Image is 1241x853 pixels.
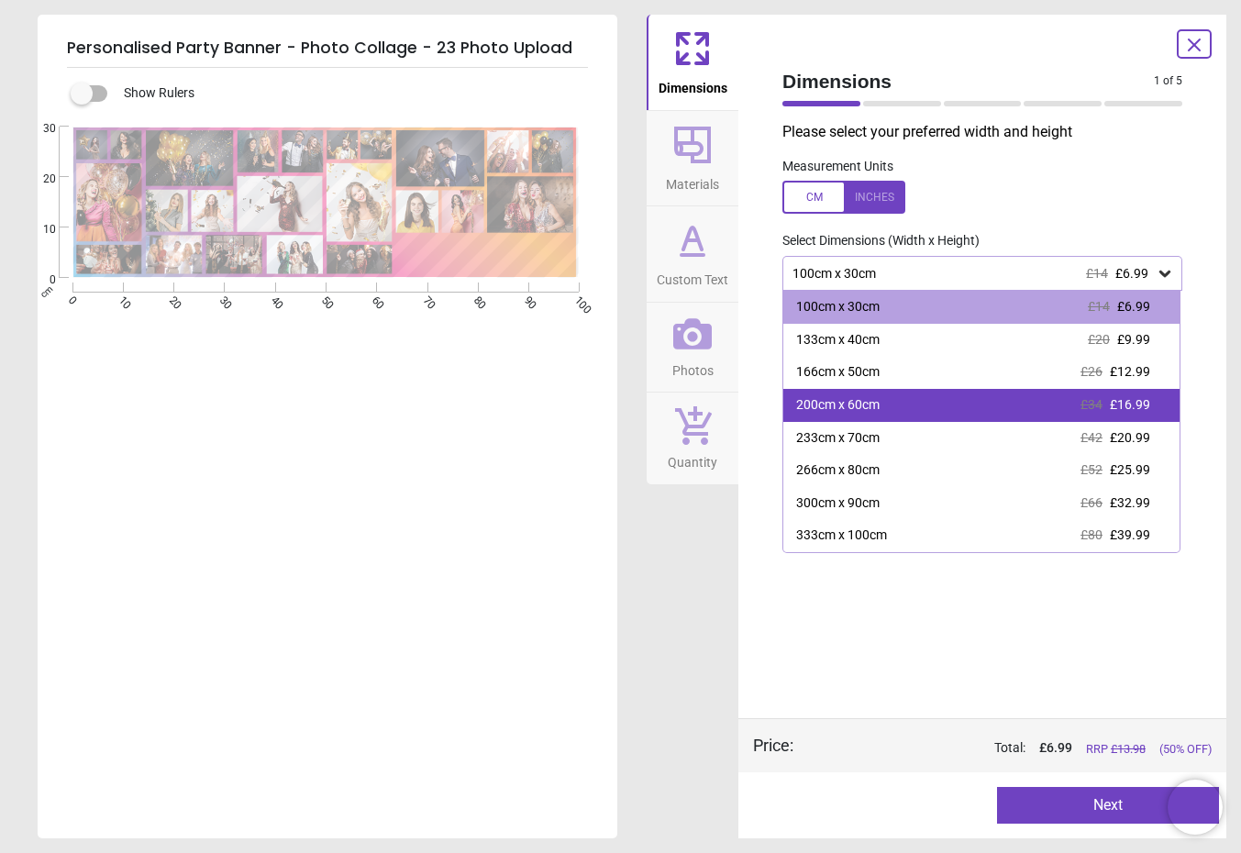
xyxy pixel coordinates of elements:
button: Dimensions [647,15,738,110]
span: £9.99 [1117,332,1150,347]
span: £20.99 [1110,430,1150,445]
span: 1 of 5 [1154,73,1182,89]
span: £39.99 [1110,527,1150,542]
label: Measurement Units [782,158,893,176]
span: £16.99 [1110,397,1150,412]
div: 133cm x 40cm [796,331,880,349]
div: 300cm x 90cm [796,494,880,513]
span: 6.99 [1047,740,1072,755]
button: Quantity [647,393,738,484]
span: £ [1039,739,1072,758]
span: £14 [1088,299,1110,314]
span: £26 [1080,364,1102,379]
span: Materials [666,167,719,194]
button: Next [997,787,1219,824]
div: 100cm x 30cm [791,266,1156,282]
span: Dimensions [782,68,1154,94]
iframe: Brevo live chat [1168,780,1223,835]
span: (50% OFF) [1159,741,1212,758]
span: £6.99 [1115,266,1148,281]
div: Show Rulers [82,83,617,105]
div: Total: [821,739,1212,758]
button: Custom Text [647,206,738,302]
label: Select Dimensions (Width x Height) [768,232,980,250]
span: Photos [672,353,714,381]
span: 20 [21,172,56,187]
div: 333cm x 100cm [796,526,887,545]
button: Photos [647,303,738,393]
div: 200cm x 60cm [796,396,880,415]
span: £34 [1080,397,1102,412]
span: £ 13.98 [1111,742,1146,756]
span: £14 [1086,266,1108,281]
span: £42 [1080,430,1102,445]
span: Custom Text [657,262,728,290]
div: 233cm x 70cm [796,429,880,448]
span: £52 [1080,462,1102,477]
span: £20 [1088,332,1110,347]
div: 166cm x 50cm [796,363,880,382]
div: 266cm x 80cm [796,461,880,480]
span: £25.99 [1110,462,1150,477]
span: Dimensions [659,71,727,98]
span: £12.99 [1110,364,1150,379]
div: Price : [753,734,793,757]
span: £32.99 [1110,495,1150,510]
div: 100cm x 30cm [796,298,880,316]
span: 30 [21,121,56,137]
span: RRP [1086,741,1146,758]
button: Materials [647,111,738,206]
h5: Personalised Party Banner - Photo Collage - 23 Photo Upload [67,29,588,68]
span: Quantity [668,445,717,472]
span: £66 [1080,495,1102,510]
span: 10 [21,222,56,238]
p: Please select your preferred width and height [782,122,1197,142]
span: 0 [21,272,56,288]
span: £80 [1080,527,1102,542]
span: £6.99 [1117,299,1150,314]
